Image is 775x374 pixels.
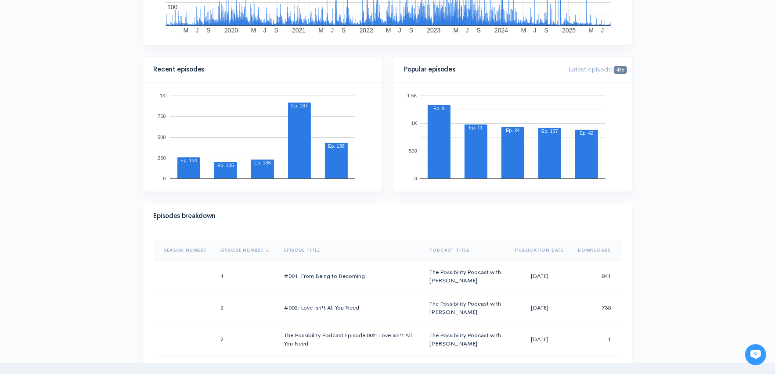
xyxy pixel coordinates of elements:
text: Ep. 135 [217,163,234,168]
text: 250 [158,155,166,160]
th: Sort column [213,240,277,261]
text: 2023 [427,27,440,34]
text: J [533,27,536,34]
h4: Episodes breakdown [154,212,616,220]
td: The Possibility Podcast with [PERSON_NAME] [422,292,508,324]
h1: Hi 👋 [13,43,162,57]
td: 2 [213,292,277,324]
text: 2020 [224,27,238,34]
text: M [251,27,256,34]
td: The Possibility Podcast Episode 002: Love Isn't All You Need [277,324,422,355]
text: M [453,27,458,34]
td: 735 [571,292,621,324]
th: Sort column [508,240,571,261]
text: 750 [158,114,166,119]
text: Ep. 134 [180,158,197,163]
text: 500 [158,135,166,140]
h4: Popular episodes [404,66,559,73]
text: Ep. 24 [506,128,520,133]
text: J [263,27,266,34]
h4: Recent episodes [154,66,366,73]
text: M [588,27,594,34]
text: J [601,27,604,34]
text: 0 [414,176,417,181]
text: J [331,27,334,34]
text: 0 [163,176,166,181]
text: Ep. 11 [469,125,483,130]
iframe: gist-messenger-bubble-iframe [745,344,766,365]
text: Ep. 42 [580,130,594,135]
th: Sort column [154,240,213,261]
text: Ep. 9 [433,106,445,111]
input: Search articles [25,165,157,182]
text: M [521,27,526,34]
text: 500 [409,148,417,153]
text: M [318,27,324,34]
text: J [465,27,469,34]
td: [DATE] [508,324,571,355]
span: New conversation [57,121,105,128]
text: S [476,27,480,34]
td: 2 [213,324,277,355]
p: Find an answer quickly [12,150,164,161]
text: S [544,27,548,34]
text: S [274,27,278,34]
text: S [409,27,413,34]
button: New conversation [14,116,162,134]
svg: A chart. [154,93,372,181]
text: Ep. 138 [328,143,345,149]
text: S [206,27,210,34]
td: The Possibility Podcast with [PERSON_NAME] [422,324,508,355]
text: 2024 [494,27,508,34]
th: Sort column [277,240,422,261]
td: #001: From Being to Becoming [277,260,422,292]
span: 436 [614,66,627,74]
h2: Just let us know if you need anything and we'll be happy to help! 🙂 [13,58,162,100]
text: M [386,27,391,34]
text: Ep. 136 [254,160,271,165]
text: 2022 [359,27,373,34]
text: J [195,27,198,34]
td: 841 [571,260,621,292]
td: [DATE] [508,260,571,292]
text: 2021 [292,27,306,34]
text: Ep. 137 [291,103,308,108]
text: S [342,27,346,34]
text: M [183,27,188,34]
text: Ep. 137 [541,128,558,134]
text: 2025 [562,27,576,34]
span: Latest episode: [569,65,627,73]
th: Sort column [422,240,508,261]
text: 1.5K [407,93,417,98]
th: Sort column [571,240,621,261]
td: 1 [213,260,277,292]
td: 1 [571,324,621,355]
td: [DATE] [508,292,571,324]
td: The Possibility Podcast with [PERSON_NAME] [422,260,508,292]
text: 1K [411,121,417,126]
svg: A chart. [404,93,622,181]
td: #002: Love Isn't All You Need [277,292,422,324]
text: 100 [167,4,178,11]
text: 1K [160,93,166,98]
text: J [398,27,401,34]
